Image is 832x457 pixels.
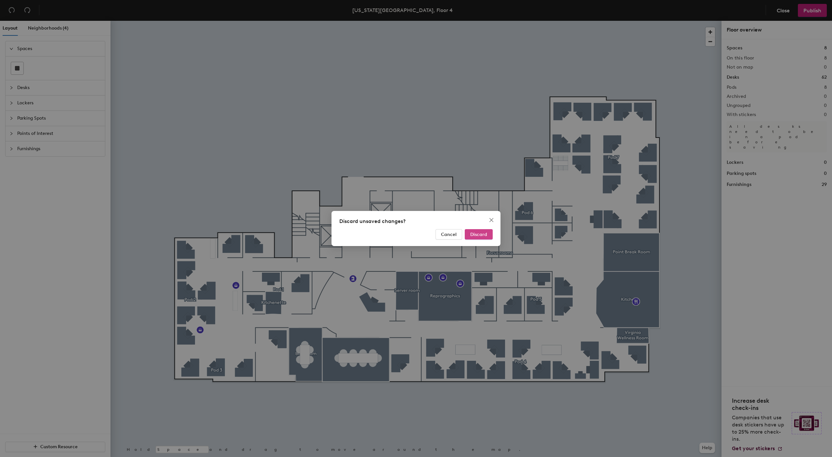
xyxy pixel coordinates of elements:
[486,217,497,223] span: Close
[489,217,494,223] span: close
[435,229,462,240] button: Cancel
[486,215,497,225] button: Close
[470,232,487,237] span: Discard
[441,232,457,237] span: Cancel
[339,217,493,225] div: Discard unsaved changes?
[465,229,493,240] button: Discard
